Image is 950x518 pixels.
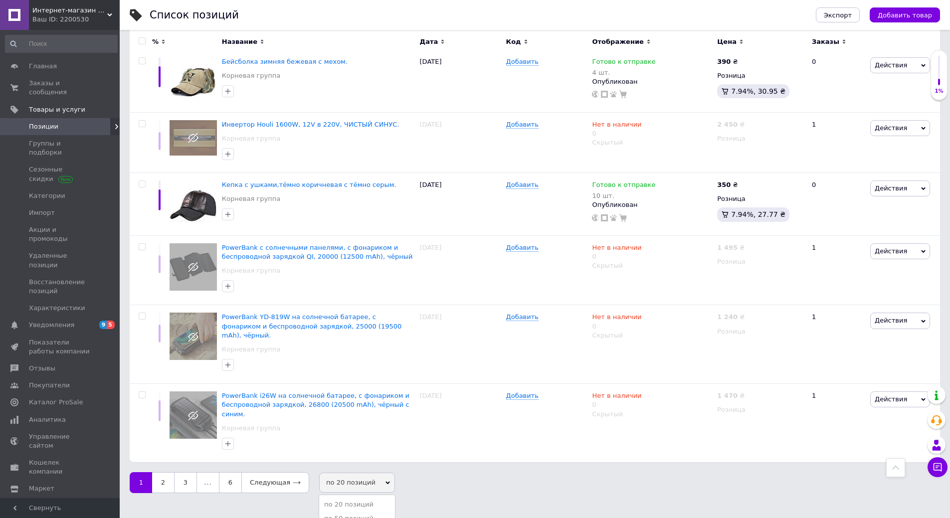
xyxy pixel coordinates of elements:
span: Добавить [506,244,539,252]
span: Маркет [29,484,54,493]
span: ... [197,472,219,493]
b: 1 240 [717,313,738,321]
img: PowerBank с солнечными панелями, c фонариком и беспроводной зарядкой QI, 20000 (12500 mAh), чёрный [170,243,217,291]
span: Главная [29,62,57,71]
a: Корневая группа [222,194,280,203]
span: Кошелек компании [29,458,92,476]
a: 3 [174,472,197,493]
div: Опубликован [592,77,712,86]
input: Поиск [5,35,118,53]
span: Отображение [592,37,643,46]
button: Экспорт [816,7,860,22]
a: 2 [152,472,174,493]
span: PowerBank YD-819W на солнечной батарее, c фонариком и беспроводной зарядкой, 25000 (19500 mAh), ч... [222,313,401,339]
div: [DATE] [417,112,504,173]
span: Действия [875,124,907,132]
a: Кепка с ушками,тёмно коричневая с тёмно серым. [222,181,396,188]
span: Нет в наличии [592,121,641,131]
div: 4 шт. [592,69,655,76]
span: Действия [875,184,907,192]
div: Розница [717,134,803,143]
span: Код [506,37,521,46]
li: по 20 позиций [319,498,395,512]
span: Экспорт [824,11,852,19]
span: Заказы [812,37,839,46]
div: Розница [717,194,803,203]
span: Добавить [506,121,539,129]
div: Розница [717,405,803,414]
div: [DATE] [417,235,504,305]
span: Добавить [506,58,539,66]
span: Отзывы [29,364,55,373]
button: Добавить товар [870,7,940,22]
a: Корневая группа [222,345,280,354]
div: 1 [806,112,868,173]
div: ₴ [717,180,738,189]
b: 2 450 [717,121,738,128]
div: ₴ [717,391,745,400]
span: Нет в наличии [592,313,641,324]
div: 1 [806,384,868,462]
span: Готово к отправке [592,181,655,191]
span: % [152,37,159,46]
span: Управление сайтом [29,432,92,450]
div: Скрытый [592,410,712,419]
span: Действия [875,61,907,69]
a: 1 [130,472,152,493]
div: Скрытый [592,138,712,147]
span: Товары и услуги [29,105,85,114]
img: Кепка с ушками,тёмно коричневая с тёмно серым. [170,180,217,228]
div: 1 [806,235,868,305]
span: Покупатели [29,381,70,390]
span: Название [222,37,257,46]
span: Характеристики [29,304,85,313]
div: 0 [592,120,641,138]
a: Корневая группа [222,424,280,433]
div: 1 [806,305,868,384]
span: Добавить [506,392,539,400]
span: 7.94%, 27.77 ₴ [731,210,785,218]
span: Позиции [29,122,58,131]
div: ₴ [717,243,745,252]
span: Каталог ProSale [29,398,83,407]
div: [DATE] [417,305,504,384]
button: Чат с покупателем [928,457,948,477]
span: Удаленные позиции [29,251,92,269]
a: Корневая группа [222,134,280,143]
a: PowerBank i26W на солнечной батарее, c фонариком и беспроводной зарядкой, 26800 (20500 mAh), чёрн... [222,392,409,417]
span: Добавить [506,313,539,321]
span: Сезонные скидки [29,165,92,183]
span: 7.94%, 30.95 ₴ [731,87,785,95]
span: Акции и промокоды [29,225,92,243]
img: Бейсболка зимняя бежевая с мехом. [170,57,217,105]
a: Корневая группа [222,266,280,275]
span: Нет в наличии [592,244,641,254]
div: 0 [806,49,868,112]
div: [DATE] [417,384,504,462]
div: Ваш ID: 2200530 [32,15,120,24]
span: 5 [107,321,115,329]
span: Действия [875,395,907,403]
div: 0 [592,243,641,261]
a: 6 [219,472,241,493]
a: PowerBank с солнечными панелями, c фонариком и беспроводной зарядкой QI, 20000 (12500 mAh), чёрный [222,244,412,260]
span: Действия [875,317,907,324]
span: Группы и подборки [29,139,92,157]
div: 10 шт. [592,192,655,199]
span: Показатели работы компании [29,338,92,356]
div: Розница [717,327,803,336]
span: Заказы и сообщения [29,79,92,97]
div: Скрытый [592,261,712,270]
b: 350 [717,181,731,188]
div: [DATE] [417,49,504,112]
span: Инвертор Houli 1600W, 12V в 220V, ЧИСТЫЙ СИНУС. [222,121,399,128]
span: Действия [875,247,907,255]
span: Интернет-магазин "АНК" [32,6,107,15]
a: Корневая группа [222,71,280,80]
img: Инвертор Houli 1600W, 12V в 220V, ЧИСТЫЙ СИНУС. [170,120,217,156]
div: Розница [717,71,803,80]
a: Бейсболка зимняя бежевая с мехом. [222,58,348,65]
